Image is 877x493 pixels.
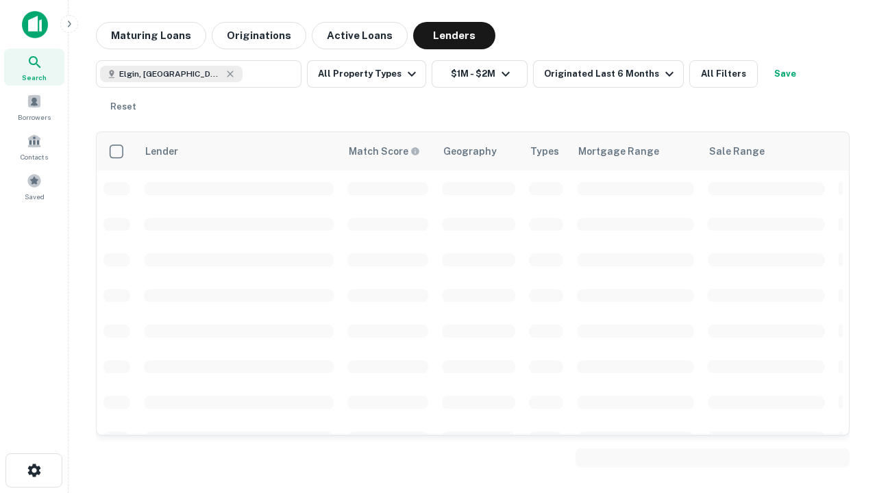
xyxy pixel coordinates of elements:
[96,22,206,49] button: Maturing Loans
[530,143,559,160] div: Types
[4,128,64,165] a: Contacts
[544,66,678,82] div: Originated Last 6 Months
[212,22,306,49] button: Originations
[21,151,48,162] span: Contacts
[22,11,48,38] img: capitalize-icon.png
[145,143,178,160] div: Lender
[570,132,701,170] th: Mortgage Range
[432,60,528,88] button: $1M - $2M
[307,60,426,88] button: All Property Types
[435,132,522,170] th: Geography
[4,88,64,125] a: Borrowers
[101,93,145,121] button: Reset
[18,112,51,123] span: Borrowers
[4,49,64,86] a: Search
[701,132,832,170] th: Sale Range
[689,60,758,88] button: All Filters
[4,168,64,205] a: Saved
[22,72,47,83] span: Search
[349,144,420,159] div: Capitalize uses an advanced AI algorithm to match your search with the best lender. The match sco...
[119,68,222,80] span: Elgin, [GEOGRAPHIC_DATA], [GEOGRAPHIC_DATA]
[137,132,341,170] th: Lender
[533,60,684,88] button: Originated Last 6 Months
[808,383,877,449] iframe: Chat Widget
[443,143,497,160] div: Geography
[763,60,807,88] button: Save your search to get updates of matches that match your search criteria.
[522,132,570,170] th: Types
[341,132,435,170] th: Capitalize uses an advanced AI algorithm to match your search with the best lender. The match sco...
[312,22,408,49] button: Active Loans
[25,191,45,202] span: Saved
[413,22,495,49] button: Lenders
[349,144,417,159] h6: Match Score
[709,143,765,160] div: Sale Range
[578,143,659,160] div: Mortgage Range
